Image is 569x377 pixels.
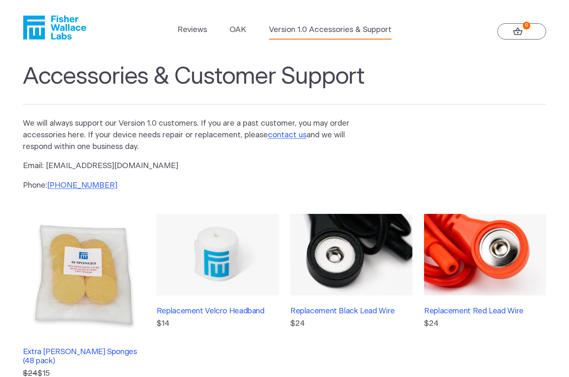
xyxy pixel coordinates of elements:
a: Reviews [177,24,207,36]
h3: Extra [PERSON_NAME] Sponges (48 pack) [23,347,145,366]
p: We will always support our Version 1.0 customers. If you are a past customer, you may order acces... [23,118,363,153]
a: contact us [268,131,307,139]
h1: Accessories & Customer Support [23,63,547,104]
img: Replacement Red Lead Wire [424,214,546,295]
p: $14 [157,318,279,330]
p: $24 [290,318,412,330]
a: OAK [230,24,246,36]
p: $24 [424,318,546,330]
h3: Replacement Velcro Headband [157,307,279,316]
a: Version 1.0 Accessories & Support [269,24,392,36]
p: Email: [EMAIL_ADDRESS][DOMAIN_NAME] [23,160,363,172]
strong: 0 [523,22,531,30]
h3: Replacement Red Lead Wire [424,307,546,316]
img: Replacement Black Lead Wire [290,214,412,295]
img: Extra Fisher Wallace Sponges (48 pack) [23,214,145,336]
h3: Replacement Black Lead Wire [290,307,412,316]
p: Phone: [23,180,363,191]
a: 0 [497,23,547,40]
a: Fisher Wallace [23,15,86,40]
a: [PHONE_NUMBER] [47,181,117,189]
img: Replacement Velcro Headband [157,214,279,295]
